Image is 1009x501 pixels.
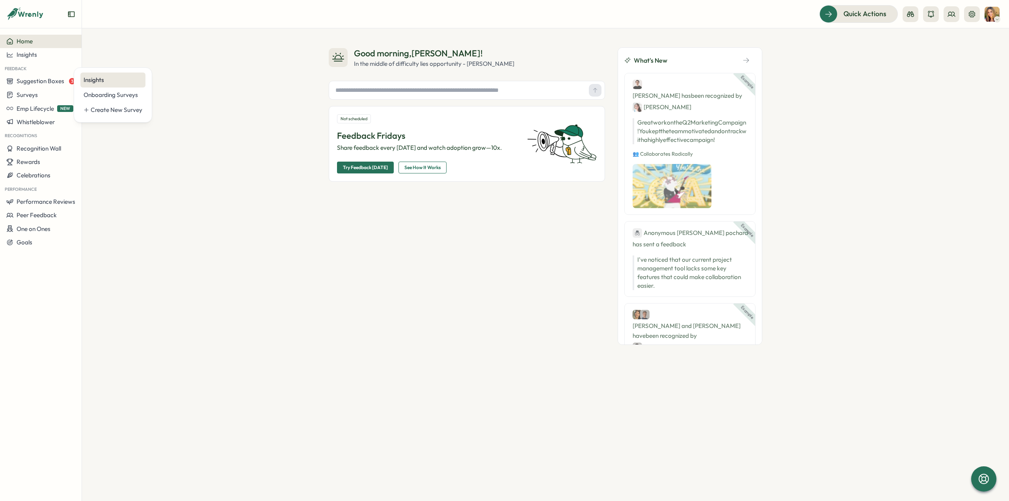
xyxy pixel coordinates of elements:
img: Jack [640,310,650,319]
div: [PERSON_NAME] and [PERSON_NAME] have been recognized by [633,310,747,352]
button: Try Feedback [DATE] [337,162,394,173]
span: Surveys [17,91,38,99]
span: Goals [17,238,32,246]
span: See How It Works [404,162,441,173]
span: Recognition Wall [17,145,61,152]
div: [PERSON_NAME] has been recognized by [633,80,747,112]
a: Insights [80,73,145,88]
span: 3 [69,78,75,84]
span: What's New [634,56,667,65]
div: In the middle of difficulty lies opportunity - [PERSON_NAME] [354,60,514,68]
a: Create New Survey [80,102,145,117]
span: Whistleblower [17,118,55,126]
span: NEW [57,105,73,112]
div: Good morning , [PERSON_NAME] ! [354,47,514,60]
span: Try Feedback [DATE] [343,162,388,173]
p: Feedback Fridays [337,130,518,142]
span: Insights [17,51,37,58]
div: has sent a feedback [633,228,747,249]
p: 👥 Collaborates Radically [633,151,747,158]
button: See How It Works [398,162,447,173]
img: Cassie [633,310,642,319]
div: Create New Survey [91,106,142,114]
span: Quick Actions [843,9,886,19]
p: Great work on the Q2 Marketing Campaign! You kept the team motivated and on track with a highly e... [633,118,747,144]
img: Tarin O'Neill [985,7,1000,22]
span: Suggestion Boxes [17,77,64,85]
span: Performance Reviews [17,198,75,205]
div: [PERSON_NAME] [633,342,691,352]
span: Emp Lifecycle [17,105,54,112]
button: Expand sidebar [67,10,75,18]
div: [PERSON_NAME] [633,102,691,112]
div: Insights [84,76,142,84]
span: One on Ones [17,225,50,233]
button: Quick Actions [819,5,898,22]
div: Not scheduled [337,114,371,123]
img: Recognition Image [633,164,711,208]
a: Onboarding Surveys [80,88,145,102]
span: Peer Feedback [17,211,57,219]
span: Celebrations [17,171,50,179]
img: Carlos [633,343,642,352]
p: Share feedback every [DATE] and watch adoption grow—10x. [337,143,518,152]
span: Rewards [17,158,40,166]
div: Anonymous [PERSON_NAME] pochard [633,228,748,238]
div: Onboarding Surveys [84,91,142,99]
img: Jane [633,102,642,112]
span: Home [17,37,33,45]
p: I've noticed that our current project management tool lacks some key features that could make col... [637,255,747,290]
img: Ben [633,80,642,89]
